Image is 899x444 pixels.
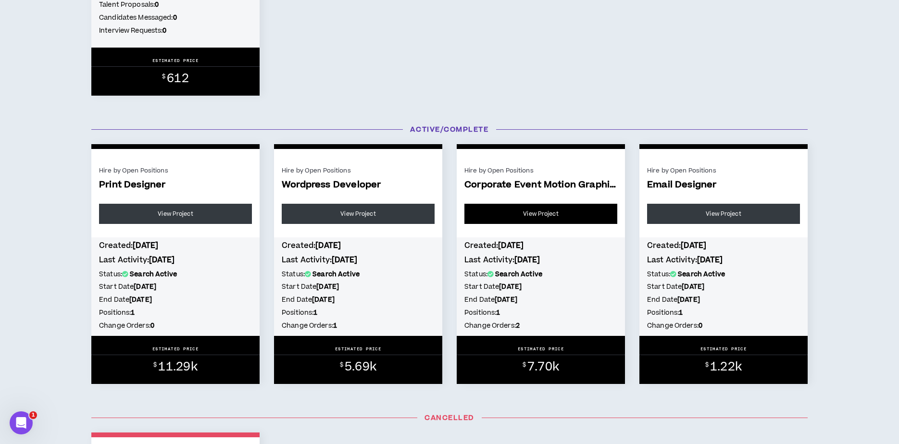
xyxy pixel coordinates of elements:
[99,295,252,305] h5: End Date
[99,180,252,191] span: Print Designer
[527,358,559,375] span: 7.70k
[153,361,157,369] sup: $
[99,25,252,36] h5: Interview Requests:
[499,282,522,292] b: [DATE]
[464,321,617,331] h5: Change Orders:
[464,308,617,318] h5: Positions:
[464,204,617,224] a: View Project
[523,361,526,369] sup: $
[99,240,252,251] h4: Created:
[495,295,517,305] b: [DATE]
[705,361,709,369] sup: $
[282,204,435,224] a: View Project
[340,361,343,369] sup: $
[495,270,542,279] b: Search Active
[282,321,435,331] h5: Change Orders:
[282,255,435,265] h4: Last Activity:
[29,411,37,419] span: 1
[133,240,158,251] b: [DATE]
[316,282,339,292] b: [DATE]
[282,180,435,191] span: Wordpress Developer
[681,240,706,251] b: [DATE]
[99,204,252,224] a: View Project
[167,70,189,87] span: 612
[647,282,800,292] h5: Start Date
[99,12,252,23] h5: Candidates Messaged:
[173,13,177,23] b: 0
[464,166,617,175] div: Hire by Open Positions
[679,308,683,318] b: 1
[647,240,800,251] h4: Created:
[130,270,177,279] b: Search Active
[150,321,154,331] b: 0
[678,270,725,279] b: Search Active
[335,346,382,352] p: ESTIMATED PRICE
[647,269,800,280] h5: Status:
[84,413,815,423] h3: Cancelled
[162,26,166,36] b: 0
[152,346,199,352] p: ESTIMATED PRICE
[677,295,700,305] b: [DATE]
[312,295,335,305] b: [DATE]
[99,308,252,318] h5: Positions:
[282,269,435,280] h5: Status:
[464,282,617,292] h5: Start Date
[282,295,435,305] h5: End Date
[700,346,747,352] p: ESTIMATED PRICE
[99,166,252,175] div: Hire by Open Positions
[699,321,702,331] b: 0
[162,73,165,81] sup: $
[464,255,617,265] h4: Last Activity:
[129,295,152,305] b: [DATE]
[647,308,800,318] h5: Positions:
[10,411,33,434] iframe: Intercom live chat
[647,295,800,305] h5: End Date
[99,255,252,265] h4: Last Activity:
[84,124,815,135] h3: Active/Complete
[313,308,317,318] b: 1
[697,255,723,265] b: [DATE]
[464,180,617,191] span: Corporate Event Motion Graphics Animator
[312,270,360,279] b: Search Active
[464,269,617,280] h5: Status:
[315,240,341,251] b: [DATE]
[710,358,742,375] span: 1.22k
[647,255,800,265] h4: Last Activity:
[647,166,800,175] div: Hire by Open Positions
[99,269,252,280] h5: Status:
[158,358,197,375] span: 11.29k
[333,321,337,331] b: 1
[498,240,524,251] b: [DATE]
[99,282,252,292] h5: Start Date
[282,282,435,292] h5: Start Date
[514,255,540,265] b: [DATE]
[464,240,617,251] h4: Created:
[99,321,252,331] h5: Change Orders:
[647,204,800,224] a: View Project
[518,346,564,352] p: ESTIMATED PRICE
[682,282,704,292] b: [DATE]
[131,308,135,318] b: 1
[647,180,800,191] span: Email Designer
[464,295,617,305] h5: End Date
[516,321,520,331] b: 2
[134,282,156,292] b: [DATE]
[496,308,500,318] b: 1
[282,308,435,318] h5: Positions:
[345,358,376,375] span: 5.69k
[647,321,800,331] h5: Change Orders:
[282,166,435,175] div: Hire by Open Positions
[149,255,175,265] b: [DATE]
[332,255,357,265] b: [DATE]
[282,240,435,251] h4: Created:
[152,58,199,63] p: ESTIMATED PRICE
